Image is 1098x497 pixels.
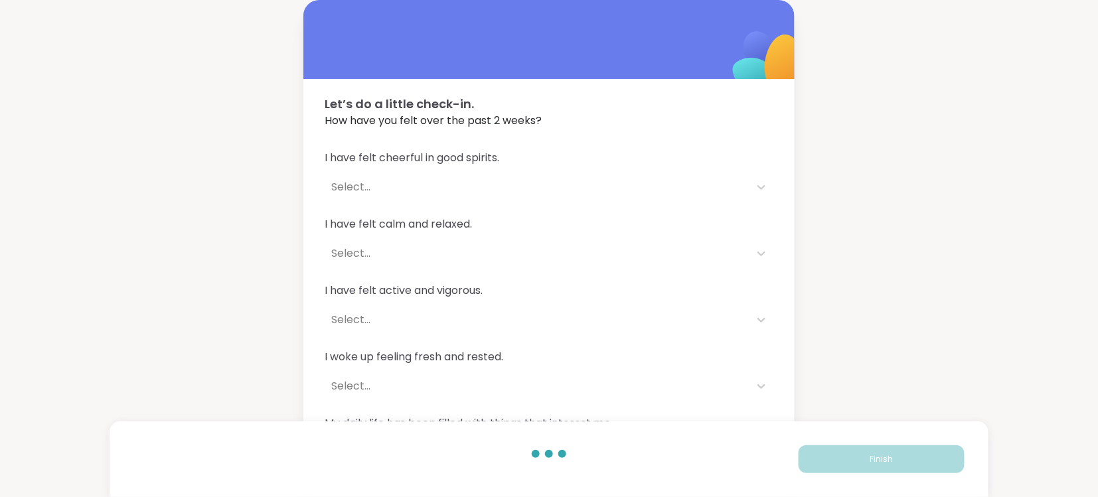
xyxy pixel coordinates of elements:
div: Select... [331,246,743,261]
span: Let’s do a little check-in. [325,95,773,113]
span: I have felt calm and relaxed. [325,216,773,232]
span: I woke up feeling fresh and rested. [325,349,773,365]
span: Finish [870,453,893,465]
div: Select... [331,179,743,195]
div: Select... [331,378,743,394]
button: Finish [799,445,965,473]
span: I have felt cheerful in good spirits. [325,150,773,166]
div: Select... [331,312,743,328]
span: My daily life has been filled with things that interest me. [325,415,773,431]
span: How have you felt over the past 2 weeks? [325,113,773,129]
span: I have felt active and vigorous. [325,283,773,299]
